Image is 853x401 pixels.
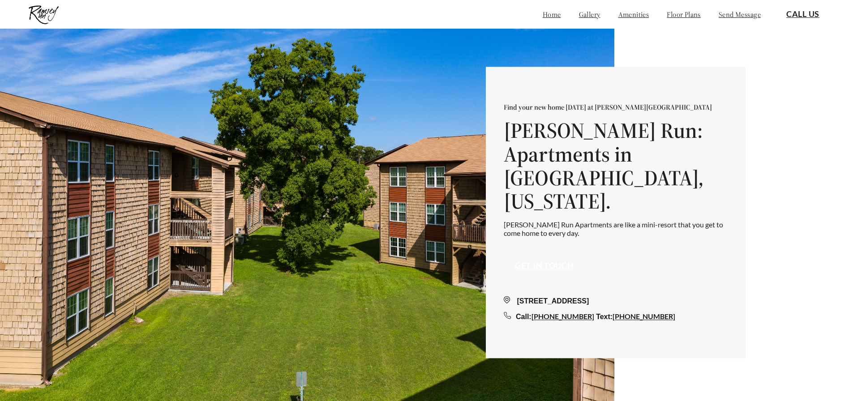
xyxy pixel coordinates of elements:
a: gallery [579,10,600,19]
div: [STREET_ADDRESS] [504,296,728,307]
a: home [543,10,561,19]
span: Text: [596,313,613,320]
a: send message [719,10,761,19]
p: [PERSON_NAME] Run Apartments are like a mini-resort that you get to come home to every day. [504,220,728,237]
a: [PHONE_NUMBER] [532,312,594,320]
a: amenities [618,10,649,19]
h1: [PERSON_NAME] Run: Apartments in [GEOGRAPHIC_DATA], [US_STATE]. [504,119,728,213]
a: Call Us [786,9,819,19]
img: Company logo [22,2,65,26]
p: Find your new home [DATE] at [PERSON_NAME][GEOGRAPHIC_DATA] [504,102,728,111]
button: Call Us [775,4,831,25]
a: [PHONE_NUMBER] [613,312,675,320]
a: floor plans [667,10,701,19]
a: Get in touch [515,261,574,271]
button: Get in touch [504,256,585,276]
span: Call: [516,313,532,320]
